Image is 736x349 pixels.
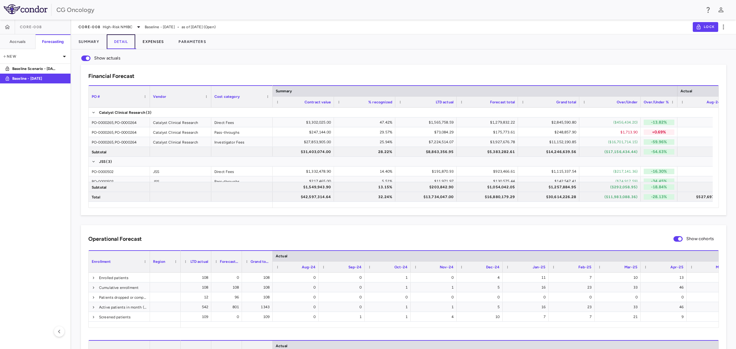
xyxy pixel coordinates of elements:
[217,282,239,292] div: 108
[339,192,392,202] div: 32.24%
[217,273,239,282] div: 0
[276,254,287,258] span: Actual
[683,117,720,127] div: —
[683,167,720,176] div: —
[554,273,592,282] div: 7
[99,157,105,167] span: JSS
[692,292,730,302] div: 3
[523,137,576,147] div: $11,152,190.85
[692,273,730,282] div: 14
[247,312,270,322] div: 109
[89,192,150,201] div: Total
[644,178,674,184] p: -34.45%
[71,34,107,49] button: Summary
[305,100,331,104] span: Contract value
[56,5,700,14] div: CG Oncology
[12,66,58,71] p: Baseline Scenario - [DATE]
[339,182,392,192] div: 13.15%
[370,282,408,292] div: 1
[486,265,500,269] span: Dec-24
[150,176,211,186] div: JSS
[716,265,730,269] span: May-25
[370,302,408,312] div: 1
[211,117,273,127] div: Direct Fees
[670,265,684,269] span: Apr-25
[523,176,576,186] div: $142,547.41
[211,137,273,147] div: Investigator Fees
[370,312,408,322] div: 1
[278,282,316,292] div: 0
[150,137,211,147] div: Catalyst Clinical Research
[217,302,239,312] div: 801
[670,232,714,245] label: Show cohorts
[324,292,362,302] div: 0
[278,192,331,202] div: $42,597,314.64
[683,147,720,157] div: —
[644,120,674,125] p: -13.82%
[146,108,151,117] span: (3)
[99,312,131,322] span: Screened patients
[278,117,331,127] div: $3,302,025.00
[89,117,150,127] div: PO-0000265,PO-0000264
[585,117,638,127] div: ($456,434.20)
[462,176,515,186] div: $130,575.44
[401,176,454,186] div: $11,971.97
[556,100,576,104] span: Grand total
[462,117,515,127] div: $1,279,832.22
[324,273,362,282] div: 0
[693,22,718,32] button: Lock
[99,108,145,117] span: Catalyst Clinical Research
[646,302,684,312] div: 46
[278,137,331,147] div: $27,853,905.00
[89,147,150,156] div: Subtotal
[370,292,408,302] div: 0
[103,24,132,30] span: High-Risk NMIBC
[533,265,546,269] span: Jan-25
[99,273,129,283] span: Enrolled patients
[220,259,239,264] span: Forecasted total
[585,167,638,176] div: ($217,141.36)
[278,292,316,302] div: 0
[680,89,692,93] span: Actual
[370,273,408,282] div: 1
[247,292,270,302] div: 108
[416,312,454,322] div: 4
[190,259,209,264] span: LTD actual
[217,312,239,322] div: 0
[523,127,576,137] div: $248,857.90
[247,302,270,312] div: 1343
[683,176,720,186] div: —
[171,34,213,49] button: Parameters
[150,117,211,127] div: Catalyst Clinical Research
[88,235,142,243] h6: Operational Forecast
[186,282,208,292] div: 108
[523,192,576,202] div: $30,614,226.28
[278,273,316,282] div: 0
[89,176,150,186] div: PO-0000502
[617,100,638,104] span: Over/Under
[462,147,515,157] div: $5,383,282.61
[99,283,139,293] span: Cumulative enrollment
[508,282,546,292] div: 16
[401,167,454,176] div: $191,870.93
[508,302,546,312] div: 16
[42,39,64,44] h6: Forecasting
[644,100,669,104] span: Over/Under %
[462,127,515,137] div: $175,773.61
[107,34,136,49] button: Detail
[78,52,121,65] label: Show actuals
[578,265,592,269] span: Feb-25
[416,302,454,312] div: 1
[324,282,362,292] div: 0
[523,147,576,157] div: $14,246,639.56
[186,302,208,312] div: 542
[401,147,454,157] div: $8,863,356.95
[508,273,546,282] div: 11
[646,273,684,282] div: 13
[692,302,730,312] div: 57
[211,167,273,176] div: Direct Fees
[12,76,58,81] p: Baseline - [DATE]
[462,282,500,292] div: 5
[683,182,720,192] div: —
[508,312,546,322] div: 7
